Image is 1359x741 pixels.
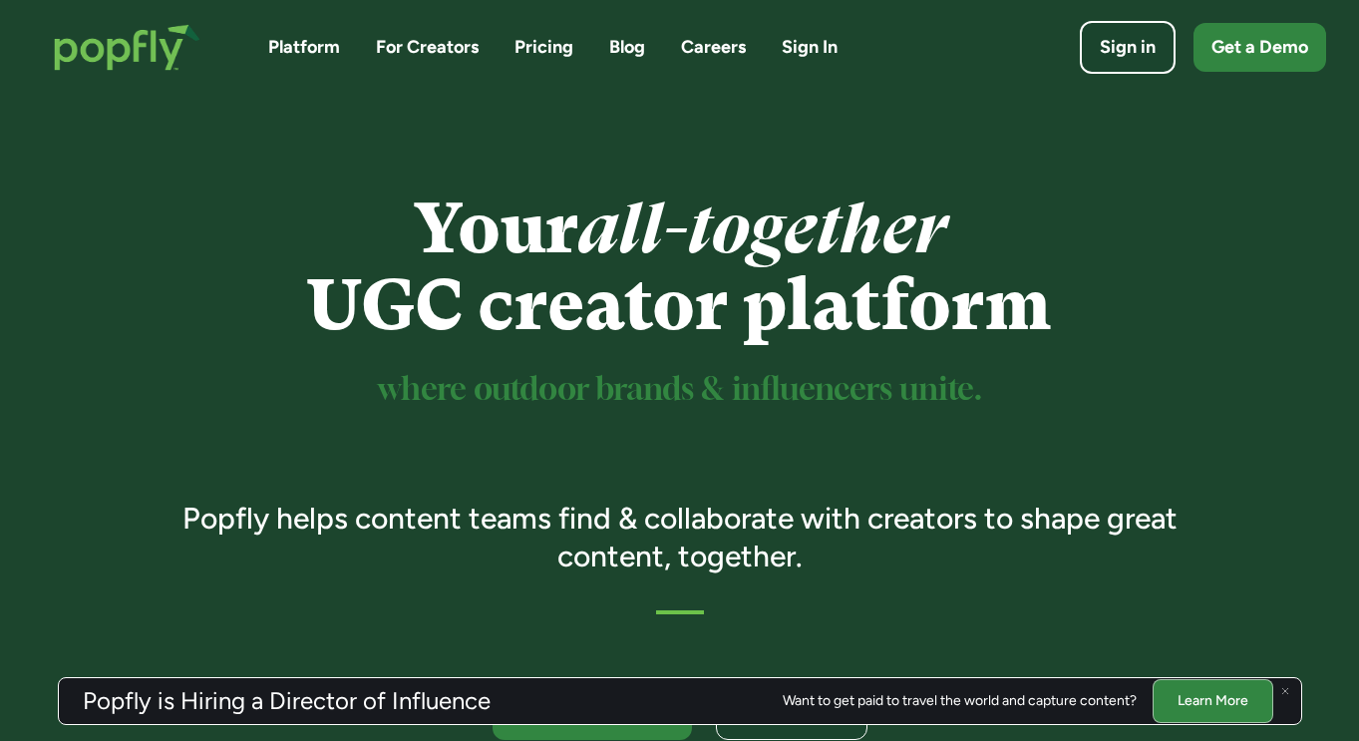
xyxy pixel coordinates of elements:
a: Sign In [782,35,838,60]
h3: Popfly is Hiring a Director of Influence [83,689,491,713]
em: all-together [578,188,946,269]
a: Pricing [514,35,573,60]
h1: Your UGC creator platform [154,190,1205,344]
h3: Popfly helps content teams find & collaborate with creators to shape great content, together. [154,500,1205,574]
div: Get a Demo [1211,35,1308,60]
a: For Creators [376,35,479,60]
a: Sign in [1080,21,1176,74]
a: Learn More [1153,679,1273,722]
a: Get a Demo [1193,23,1326,72]
a: home [34,4,220,91]
a: Platform [268,35,340,60]
a: Blog [609,35,645,60]
div: Want to get paid to travel the world and capture content? [783,693,1137,709]
div: Sign in [1100,35,1156,60]
sup: where outdoor brands & influencers unite. [378,375,982,406]
a: Careers [681,35,746,60]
